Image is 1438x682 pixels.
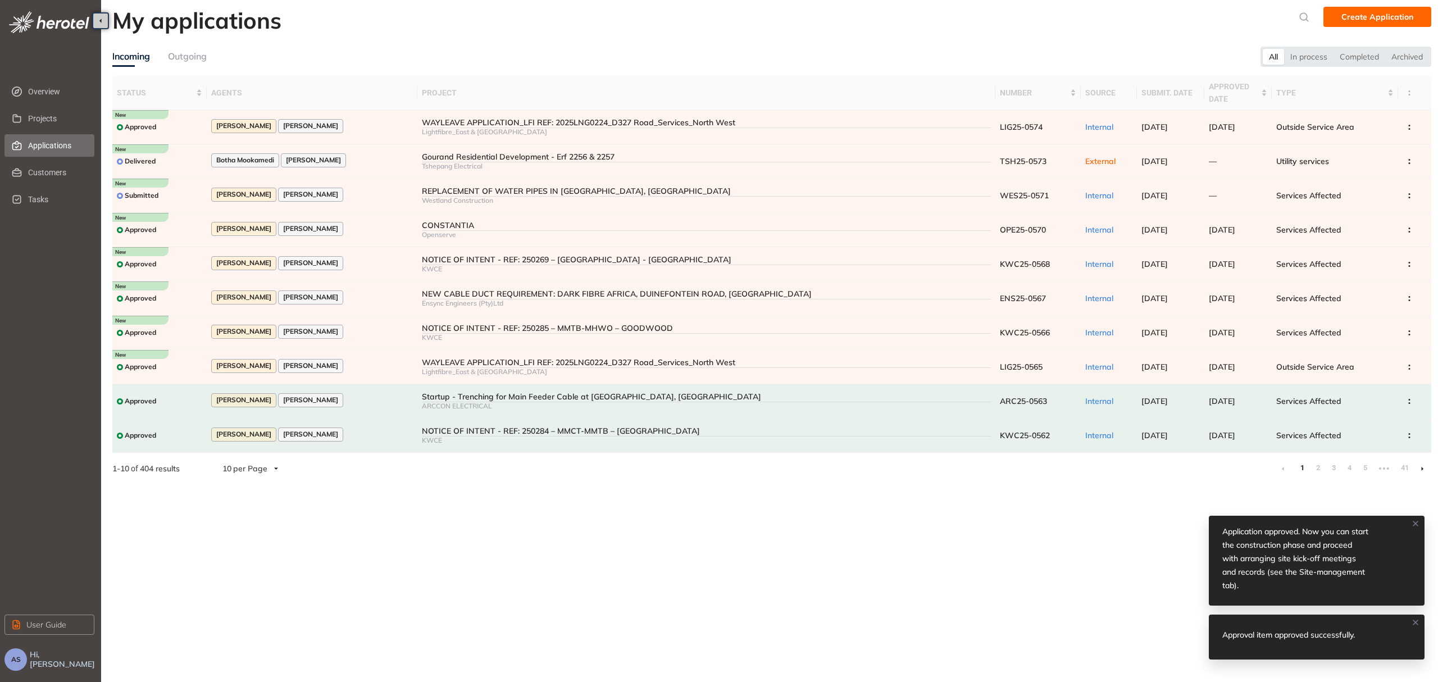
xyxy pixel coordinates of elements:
[422,368,991,376] div: Lightfibre_East & [GEOGRAPHIC_DATA]
[1222,628,1368,642] div: Approval item approved successfully.
[1209,156,1217,166] span: —
[422,324,991,333] div: NOTICE OF INTENT - REF: 250285 – MMTB-MHWO – GOODWOOD
[283,430,338,438] span: [PERSON_NAME]
[1141,225,1168,235] span: [DATE]
[422,118,991,128] div: WAYLEAVE APPLICATION_LFI REF: 2025LNG0224_D327 Road_Services_North West
[1328,460,1339,476] a: 3
[1222,525,1383,592] div: Application approved. Now you can start the construction phase and proceed with arranging site ki...
[283,190,338,198] span: [PERSON_NAME]
[1137,76,1204,110] th: submit. date
[1334,49,1385,65] div: Completed
[1359,460,1371,476] a: 5
[1000,430,1050,440] span: KWC25-0562
[112,463,129,474] strong: 1 - 10
[1085,122,1113,132] span: Internal
[1141,190,1168,201] span: [DATE]
[1141,122,1168,132] span: [DATE]
[1209,396,1235,406] span: [DATE]
[1209,122,1235,132] span: [DATE]
[1141,156,1168,166] span: [DATE]
[1375,460,1393,478] span: •••
[1398,460,1409,478] li: 41
[1276,396,1341,406] span: Services Affected
[1263,49,1284,65] div: All
[1284,49,1334,65] div: In process
[422,128,991,136] div: Lightfibre_East & [GEOGRAPHIC_DATA]
[422,152,991,162] div: Gourand Residential Development - Erf 2256 & 2257
[168,49,207,63] div: Outgoing
[140,463,180,474] span: 404 results
[1141,293,1168,303] span: [DATE]
[216,293,271,301] span: [PERSON_NAME]
[216,190,271,198] span: [PERSON_NAME]
[1312,460,1323,478] li: 2
[216,362,271,370] span: [PERSON_NAME]
[28,107,85,130] span: Projects
[1323,7,1431,27] button: Create Application
[422,162,991,170] div: Tshepang Electrical
[422,265,991,273] div: KWCE
[125,123,156,131] span: Approved
[1296,460,1308,478] li: 1
[1413,460,1431,478] li: Next Page
[1341,11,1413,23] span: Create Application
[1209,430,1235,440] span: [DATE]
[1000,87,1068,99] span: number
[422,392,991,402] div: Startup - Trenching for Main Feeder Cable at [GEOGRAPHIC_DATA], [GEOGRAPHIC_DATA]
[422,187,991,196] div: REPLACEMENT OF WATER PIPES IN [GEOGRAPHIC_DATA], [GEOGRAPHIC_DATA]
[1209,190,1217,201] span: —
[125,294,156,302] span: Approved
[4,615,94,635] button: User Guide
[1209,225,1235,235] span: [DATE]
[1085,259,1113,269] span: Internal
[1000,190,1049,201] span: WES25-0571
[216,396,271,404] span: [PERSON_NAME]
[283,396,338,404] span: [PERSON_NAME]
[1000,259,1050,269] span: KWC25-0568
[9,11,89,33] img: logo
[125,397,156,405] span: Approved
[1209,328,1235,338] span: [DATE]
[1276,190,1341,201] span: Services Affected
[1085,430,1113,440] span: Internal
[125,329,156,337] span: Approved
[125,260,156,268] span: Approved
[216,225,271,233] span: [PERSON_NAME]
[422,426,991,436] div: NOTICE OF INTENT - REF: 250284 – MMCT-MMTB – [GEOGRAPHIC_DATA]
[1141,328,1168,338] span: [DATE]
[1274,460,1292,478] li: Previous Page
[422,437,991,444] div: KWCE
[1359,460,1371,478] li: 5
[286,156,341,164] span: [PERSON_NAME]
[1276,156,1329,166] span: Utility services
[422,221,991,230] div: CONSTANTIA
[1000,328,1050,338] span: KWC25-0566
[1085,328,1113,338] span: Internal
[1085,396,1113,406] span: Internal
[216,156,274,164] span: Botha Mookamedi
[1209,259,1235,269] span: [DATE]
[216,122,271,130] span: [PERSON_NAME]
[1141,259,1168,269] span: [DATE]
[422,255,991,265] div: NOTICE OF INTENT - REF: 250269 – [GEOGRAPHIC_DATA] - [GEOGRAPHIC_DATA]
[1385,49,1429,65] div: Archived
[1000,225,1046,235] span: OPE25-0570
[422,402,991,410] div: ARCCON ELECTRICAL
[125,431,156,439] span: Approved
[1276,259,1341,269] span: Services Affected
[422,334,991,342] div: KWCE
[112,49,150,63] div: Incoming
[1000,156,1046,166] span: TSH25-0573
[283,328,338,335] span: [PERSON_NAME]
[1276,328,1341,338] span: Services Affected
[28,188,85,211] span: Tasks
[1085,293,1113,303] span: Internal
[1272,76,1398,110] th: type
[117,87,194,99] span: status
[283,225,338,233] span: [PERSON_NAME]
[1204,76,1272,110] th: approved date
[1209,293,1235,303] span: [DATE]
[1276,225,1341,235] span: Services Affected
[30,650,97,669] span: Hi, [PERSON_NAME]
[1141,430,1168,440] span: [DATE]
